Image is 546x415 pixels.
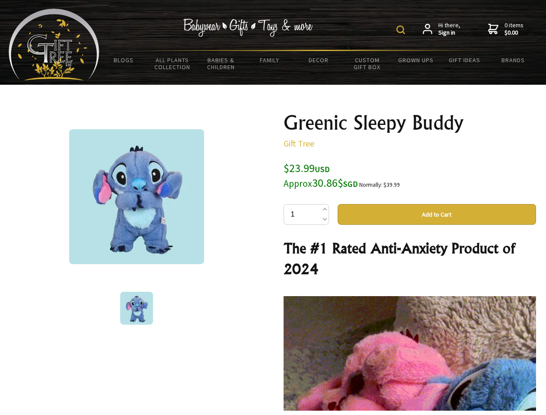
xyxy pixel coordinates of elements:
[294,51,343,69] a: Decor
[284,112,536,133] h1: Greenic Sleepy Buddy
[197,51,246,76] a: Babies & Children
[438,29,460,37] strong: Sign in
[489,51,538,69] a: Brands
[504,29,524,37] strong: $0.00
[343,179,358,189] span: SGD
[69,129,204,264] img: Greenic Sleepy Buddy
[315,164,330,174] span: USD
[120,292,153,325] img: Greenic Sleepy Buddy
[396,26,405,34] img: product search
[284,138,314,149] a: Gift Tree
[438,22,460,37] span: Hi there,
[391,51,440,69] a: Grown Ups
[488,22,524,37] a: 0 items$0.00
[504,21,524,37] span: 0 items
[359,181,400,188] small: Normally: $39.99
[99,51,148,69] a: BLOGS
[284,239,515,278] strong: The #1 Rated Anti-Anxiety Product of 2024
[423,22,460,37] a: Hi there,Sign in
[338,204,536,225] button: Add to Cart
[284,161,358,190] span: $23.99 30.86$
[284,178,312,189] small: Approx
[183,19,313,37] img: Babywear - Gifts - Toys & more
[148,51,197,76] a: All Plants Collection
[440,51,489,69] a: Gift Ideas
[343,51,392,76] a: Custom Gift Box
[9,9,99,80] img: Babyware - Gifts - Toys and more...
[246,51,294,69] a: Family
